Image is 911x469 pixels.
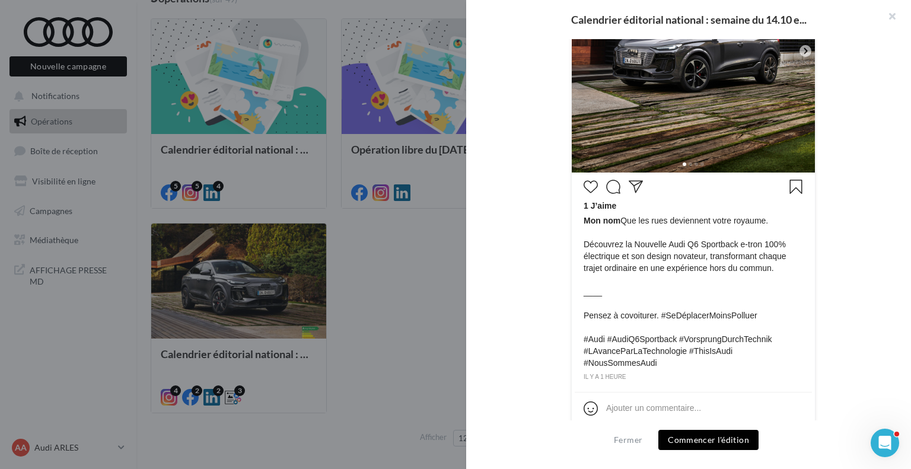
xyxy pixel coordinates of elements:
svg: Emoji [584,401,598,416]
span: Que les rues deviennent votre royaume. Découvrez la Nouvelle Audi Q6 Sportback e-tron 100% électr... [584,215,803,369]
span: Mon nom [584,216,620,225]
button: Fermer [609,433,647,447]
button: Commencer l'édition [658,430,759,450]
div: 1 J’aime [584,200,803,215]
iframe: Intercom live chat [871,429,899,457]
div: Ajouter un commentaire... [606,402,701,414]
span: Calendrier éditorial national : semaine du 14.10 e... [571,14,807,25]
svg: Partager la publication [629,180,643,194]
svg: Commenter [606,180,620,194]
svg: Enregistrer [789,180,803,194]
svg: J’aime [584,180,598,194]
div: il y a 1 heure [584,372,803,382]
